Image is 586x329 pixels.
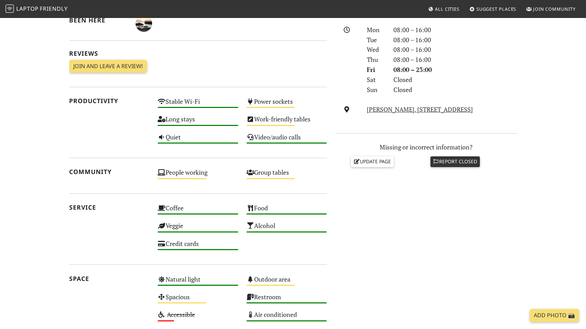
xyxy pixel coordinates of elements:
span: Laptop [16,5,39,12]
div: Natural light [154,274,242,291]
div: Fri [363,65,389,75]
img: LaptopFriendly [6,4,14,13]
div: Air conditioned [242,309,331,327]
div: Stable Wi-Fi [154,96,242,113]
div: Power sockets [242,96,331,113]
div: Wed [363,45,389,55]
div: Closed [389,75,521,85]
a: Suggest Places [467,3,519,15]
img: 3143-nuno.jpg [136,15,152,32]
s: Accessible [167,310,195,319]
a: [PERSON_NAME]. [STREET_ADDRESS] [367,105,473,113]
div: Group tables [242,167,331,184]
div: Tue [363,35,389,45]
div: 08:00 – 23:00 [389,65,521,75]
div: Work-friendly tables [242,113,331,131]
div: Food [242,202,331,220]
h2: Been here [69,17,128,24]
div: Video/audio calls [242,131,331,149]
div: Spacious [154,291,242,309]
div: Quiet [154,131,242,149]
div: Sun [363,85,389,95]
a: Join and leave a review! [69,60,147,73]
div: Thu [363,55,389,65]
h2: Productivity [69,97,150,104]
div: Sat [363,75,389,85]
span: Friendly [40,5,67,12]
p: Missing or incorrect information? [335,142,517,152]
span: All Cities [435,6,459,12]
div: Coffee [154,202,242,220]
div: Veggie [154,220,242,238]
div: Long stays [154,113,242,131]
div: Closed [389,85,521,95]
span: Nuno [136,19,152,27]
a: Add Photo 📸 [530,309,579,322]
div: Outdoor area [242,274,331,291]
a: Join Community [523,3,578,15]
a: LaptopFriendly LaptopFriendly [6,3,68,15]
div: People working [154,167,242,184]
h2: Space [69,275,150,282]
div: 08:00 – 16:00 [389,45,521,55]
div: Mon [363,25,389,35]
a: All Cities [425,3,462,15]
h2: Reviews [69,50,327,57]
div: Credit cards [154,238,242,256]
div: Alcohol [242,220,331,238]
a: Report closed [430,156,480,167]
div: 08:00 – 16:00 [389,25,521,35]
div: 08:00 – 16:00 [389,55,521,65]
h2: Service [69,204,150,211]
span: Suggest Places [476,6,517,12]
span: Join Community [533,6,576,12]
h2: Community [69,168,150,175]
div: Restroom [242,291,331,309]
a: Update page [351,156,394,167]
div: 08:00 – 16:00 [389,35,521,45]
